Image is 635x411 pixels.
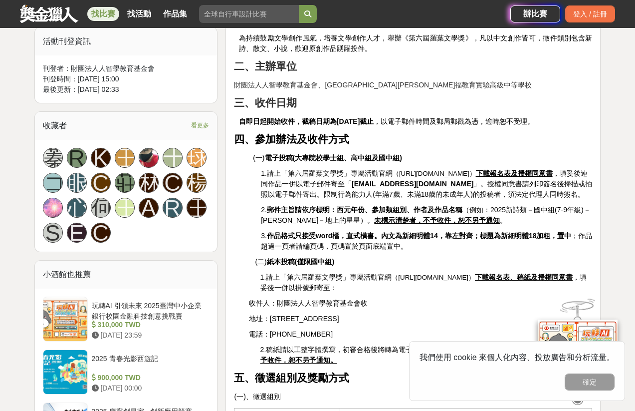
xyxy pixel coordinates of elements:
[92,383,206,394] div: [DATE] 00:00
[255,258,334,266] span: (二)
[67,148,87,168] a: R
[92,320,206,330] div: 310,000 TWD
[163,173,183,193] a: C
[43,74,210,84] div: 刊登時間： [DATE] 15:00
[87,7,119,21] a: 找比賽
[43,84,210,95] div: 最後更新： [DATE] 02:33
[43,297,210,342] a: 玩轉AI 引領未來 2025臺灣中小企業銀行校園金融科技創意挑戰賽 310,000 TWD [DATE] 23:59
[260,273,587,292] span: ，填妥後一併以掛號郵寄至：
[43,63,210,74] div: 刊登者： 財團法人人智學教育基金會
[420,353,615,362] span: 我們使用 cookie 來個人化內容、投放廣告和分析流量。
[187,173,207,193] a: 楊
[115,173,135,193] a: 莊
[92,354,206,373] div: 2025 青春光影西遊記
[239,34,593,52] span: 為持續鼓勵文學創作風氣，培養文學創作人才，舉辦《第六屆羅葉文學獎》，凡以中文創作皆可，徵件類別包含新詩、散文、小說，歡迎原創作品踴躍投件。
[187,198,207,218] a: 王
[35,27,217,55] div: 活動刊登資訊
[261,169,587,188] span: ，填妥後連同作品一併以電子郵件寄至「
[92,330,206,341] div: [DATE] 23:59
[91,198,111,218] a: 何
[261,206,590,224] span: 2. （例如：2025新詩類－國中組(7-9年級)－[PERSON_NAME]－地上的星星）。 。
[91,173,111,193] a: C
[261,169,393,177] span: 1.請上「第六屆羅葉文學獎」專屬活動官網
[234,80,592,90] p: 財團法人人智學教育基金會、[GEOGRAPHIC_DATA][PERSON_NAME]福教育實驗高級中等學校
[67,223,87,243] a: E
[392,274,475,281] span: （[URL][DOMAIN_NAME]）
[249,315,339,323] span: 地址：[STREET_ADDRESS]
[43,198,63,218] a: Avatar
[260,346,588,364] span: 2.稿紙請以工整字體撰寫，初審合格後將轉為電子檔以利後續決審評審作業，
[139,148,158,167] img: Avatar
[234,372,349,384] strong: 五、徵選組別及獎勵方式
[43,121,67,130] span: 收藏者
[67,198,87,218] a: 心
[393,170,476,177] span: （[URL][DOMAIN_NAME]）
[249,299,368,307] span: 收件人：財團法人人智學教育基金會收
[163,148,183,168] a: 十
[260,346,588,364] u: 如有字體不明無法判讀者，不予收件，恕不另予通知。
[139,198,159,218] a: A
[163,198,183,218] a: R
[565,5,615,22] div: 登入 / 註冊
[249,330,333,338] span: 電話：[PHONE_NUMBER]
[234,60,297,72] strong: 二、主辦單位
[267,258,334,266] strong: 紙本投稿(僅限國中組)
[191,120,209,131] span: 看更多
[115,198,135,218] a: 王
[67,173,87,193] a: 眼
[43,173,63,193] a: コ
[187,148,207,168] a: 球
[43,148,63,168] a: 蓁
[267,232,572,240] strong: 作品格式只接受word檔，直式橫書。內文為新細明體14，靠左對齊；標題為新細明體18加粗，置中
[43,198,62,217] img: Avatar
[115,148,135,168] a: 王
[260,273,392,281] span: 1.請上「第六屆羅葉文學獎」專屬活動官網
[476,169,553,177] u: 下載報名表及授權同意書
[261,232,592,250] span: 3. ；作品超過一頁者請編頁碼，頁碼置於頁面底端置中。
[510,5,560,22] a: 辦比賽
[92,373,206,383] div: 900,000 TWD
[234,97,297,109] strong: 三、收件日期
[475,273,573,281] u: 下載報名表、稿紙及授權同意書
[123,7,155,21] a: 找活動
[159,7,191,21] a: 作品集
[35,261,217,289] div: 小酒館也推薦
[234,133,349,145] strong: 四、參加辦法及收件方式
[352,180,473,188] a: [EMAIL_ADDRESS][DOMAIN_NAME]
[253,154,402,162] span: (一)
[91,223,111,243] a: C
[43,223,63,243] a: S
[565,374,615,391] button: 確定
[139,173,159,193] a: 林
[538,319,618,386] img: d2146d9a-e6f6-4337-9592-8cefde37ba6b.png
[139,148,159,168] a: Avatar
[261,180,592,198] span: 」。授權同意書請列印簽名後掃描或拍照以電子郵件寄出。限制行為能力人(年滿7歲、未滿18歲的未成年人)的投稿者，須法定代理人同時簽名。
[92,301,206,320] div: 玩轉AI 引領未來 2025臺灣中小企業銀行校園金融科技創意挑戰賽
[91,148,111,168] a: K
[43,350,210,395] a: 2025 青春光影西遊記 900,000 TWD [DATE] 00:00
[234,393,280,401] span: (一)、徵選組別
[199,5,299,23] input: 全球自行車設計比賽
